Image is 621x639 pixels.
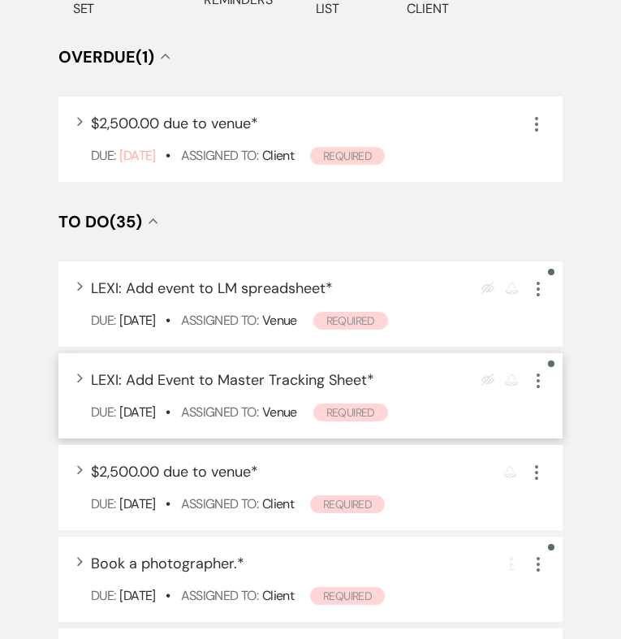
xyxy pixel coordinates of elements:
span: Assigned To: [181,495,258,512]
span: Assigned To: [181,587,258,604]
span: $2,500.00 due to venue * [91,114,258,133]
span: Due: [91,312,115,329]
span: To Do (35) [58,211,142,232]
b: • [166,404,170,421]
span: Due: [91,587,115,604]
span: [DATE] [119,587,155,604]
span: [DATE] [119,404,155,421]
span: Required [310,495,385,513]
span: LEXI: Add Event to Master Tracking Sheet * [91,370,374,390]
span: Due: [91,495,115,512]
span: Due: [91,147,115,164]
span: Assigned To: [181,312,258,329]
span: Client [262,147,294,164]
span: [DATE] [119,312,155,329]
button: $2,500.00 due to venue* [91,116,258,131]
span: $2,500.00 due to venue * [91,462,258,481]
span: Due: [91,404,115,421]
span: Required [313,404,388,421]
b: • [166,495,170,512]
button: $2,500.00 due to venue* [91,464,258,479]
span: Client [262,587,294,604]
span: [DATE] [119,495,155,512]
b: • [166,312,170,329]
span: Client [262,495,294,512]
span: LEXI: Add event to LM spreadsheet * [91,278,333,298]
span: Book a photographer. * [91,554,244,573]
span: Assigned To: [181,147,258,164]
span: Required [310,147,385,165]
span: Required [313,312,388,330]
span: Required [310,587,385,605]
span: Venue [262,404,297,421]
b: • [166,587,170,604]
span: Assigned To: [181,404,258,421]
span: Overdue (1) [58,46,154,67]
b: • [166,147,170,164]
button: To Do(35) [58,214,158,230]
button: LEXI: Add event to LM spreadsheet* [91,281,333,296]
span: [DATE] [119,147,155,164]
button: Overdue(1) [58,49,170,65]
button: LEXI: Add Event to Master Tracking Sheet* [91,373,374,387]
span: Venue [262,312,297,329]
button: Book a photographer.* [91,556,244,571]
